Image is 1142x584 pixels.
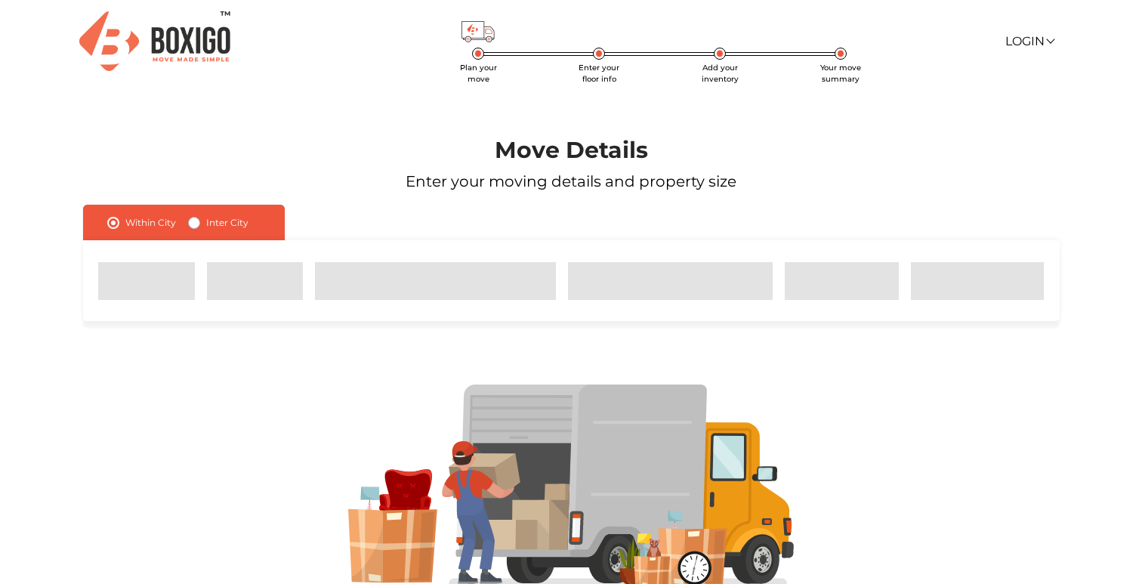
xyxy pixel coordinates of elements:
[125,214,176,232] label: Within City
[45,170,1096,193] p: Enter your moving details and property size
[460,63,497,84] span: Plan your move
[820,63,861,84] span: Your move summary
[79,11,230,71] img: Boxigo
[45,137,1096,164] h1: Move Details
[702,63,739,84] span: Add your inventory
[579,63,619,84] span: Enter your floor info
[1005,34,1054,48] a: Login
[206,214,248,232] label: Inter City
